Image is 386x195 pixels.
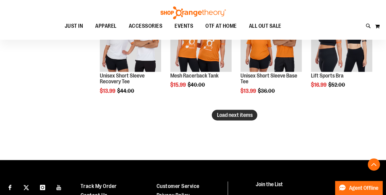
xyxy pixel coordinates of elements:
[95,19,117,33] span: APPAREL
[37,182,48,192] a: Visit our Instagram page
[237,7,305,110] div: product
[256,182,375,193] h4: Join the List
[170,10,232,73] a: Product image for Mesh Racerback TankSALE
[170,73,218,79] a: Mesh Racerback Tank
[349,185,378,191] span: Agent Offline
[311,10,372,72] img: Main view of 2024 October Lift Sports Bra
[100,10,161,72] img: Product image for Unisex Short Sleeve Recovery Tee
[170,82,187,88] span: $15.99
[311,73,344,79] a: Lift Sports Bra
[65,19,83,33] span: JUST IN
[188,82,206,88] span: $40.00
[97,7,164,110] div: product
[311,10,372,73] a: Main view of 2024 October Lift Sports BraSALE
[205,19,237,33] span: OTF AT HOME
[311,82,327,88] span: $16.99
[170,10,232,72] img: Product image for Mesh Racerback Tank
[240,10,302,73] a: Product image for Unisex Short Sleeve Base TeeSALE
[100,73,145,85] a: Unisex Short Sleeve Recovery Tee
[81,183,117,189] a: Track My Order
[328,82,346,88] span: $52.00
[217,112,252,118] span: Load next items
[100,88,116,94] span: $13.99
[129,19,163,33] span: ACCESSORIES
[100,10,161,73] a: Product image for Unisex Short Sleeve Recovery TeeSALE
[308,7,375,103] div: product
[5,182,15,192] a: Visit our Facebook page
[117,88,135,94] span: $44.00
[240,73,297,85] a: Unisex Short Sleeve Base Tee
[335,181,382,195] button: Agent Offline
[54,182,64,192] a: Visit our Youtube page
[249,19,281,33] span: ALL OUT SALE
[240,88,257,94] span: $13.99
[240,10,302,72] img: Product image for Unisex Short Sleeve Base Tee
[157,183,200,189] a: Customer Service
[368,158,380,171] button: Back To Top
[212,110,257,121] button: Load next items
[175,19,193,33] span: EVENTS
[167,7,235,103] div: product
[23,185,29,190] img: Twitter
[21,182,32,192] a: Visit our X page
[258,88,276,94] span: $36.00
[160,6,227,19] img: Shop Orangetheory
